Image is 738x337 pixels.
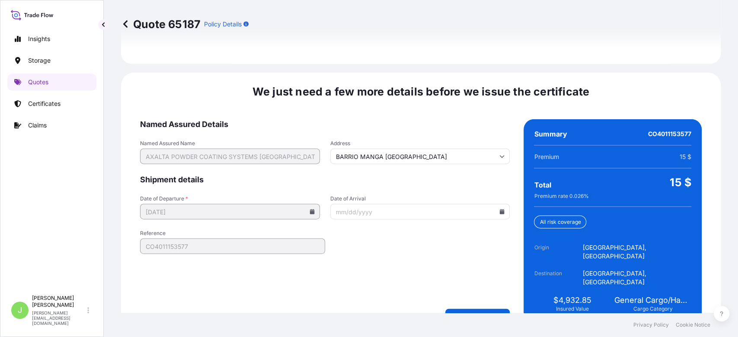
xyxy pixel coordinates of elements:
span: Named Assured Details [140,119,510,130]
input: mm/dd/yyyy [330,204,510,219]
span: Cargo Category [633,305,673,312]
span: J [18,306,22,315]
span: Total [534,181,551,189]
p: [PERSON_NAME][EMAIL_ADDRESS][DOMAIN_NAME] [32,310,86,326]
p: Quotes [28,78,48,86]
p: Insights [28,35,50,43]
span: Date of Departure [140,195,320,202]
span: Premium [534,153,559,161]
p: Storage [28,56,51,65]
div: All risk coverage [534,216,586,229]
a: Certificates [7,95,96,112]
a: Privacy Policy [633,321,669,328]
p: Policy Details [204,20,242,29]
span: Shipment details [140,175,510,185]
a: Storage [7,52,96,69]
a: Quotes [7,73,96,91]
span: 15 $ [670,175,691,189]
p: Claims [28,121,47,130]
span: Insured Value [556,305,589,312]
p: [PERSON_NAME] [PERSON_NAME] [32,295,86,308]
span: [GEOGRAPHIC_DATA], [GEOGRAPHIC_DATA] [582,243,691,261]
span: Origin [534,243,582,261]
p: Quote 65187 [121,17,201,31]
p: Certificates [28,99,61,108]
span: General Cargo/Hazardous Material [614,295,691,305]
span: Destination [534,269,582,286]
span: CO4011153577 [648,130,691,138]
span: Address [330,140,510,147]
p: Create Certificate [452,312,503,320]
a: Cookie Notice [676,321,710,328]
span: Premium rate 0.026 % [534,193,588,200]
span: We just need a few more details before we issue the certificate [252,85,590,99]
span: Date of Arrival [330,195,510,202]
span: Named Assured Name [140,140,320,147]
a: Insights [7,30,96,48]
span: [GEOGRAPHIC_DATA], [GEOGRAPHIC_DATA] [582,269,691,286]
span: Summary [534,130,567,138]
a: Claims [7,117,96,134]
span: 15 $ [680,153,691,161]
input: Cargo owner address [330,149,510,164]
span: $4,932.85 [553,295,591,305]
span: Reference [140,230,325,237]
button: Create Certificate [445,309,510,323]
input: Your internal reference [140,238,325,254]
input: mm/dd/yyyy [140,204,320,219]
